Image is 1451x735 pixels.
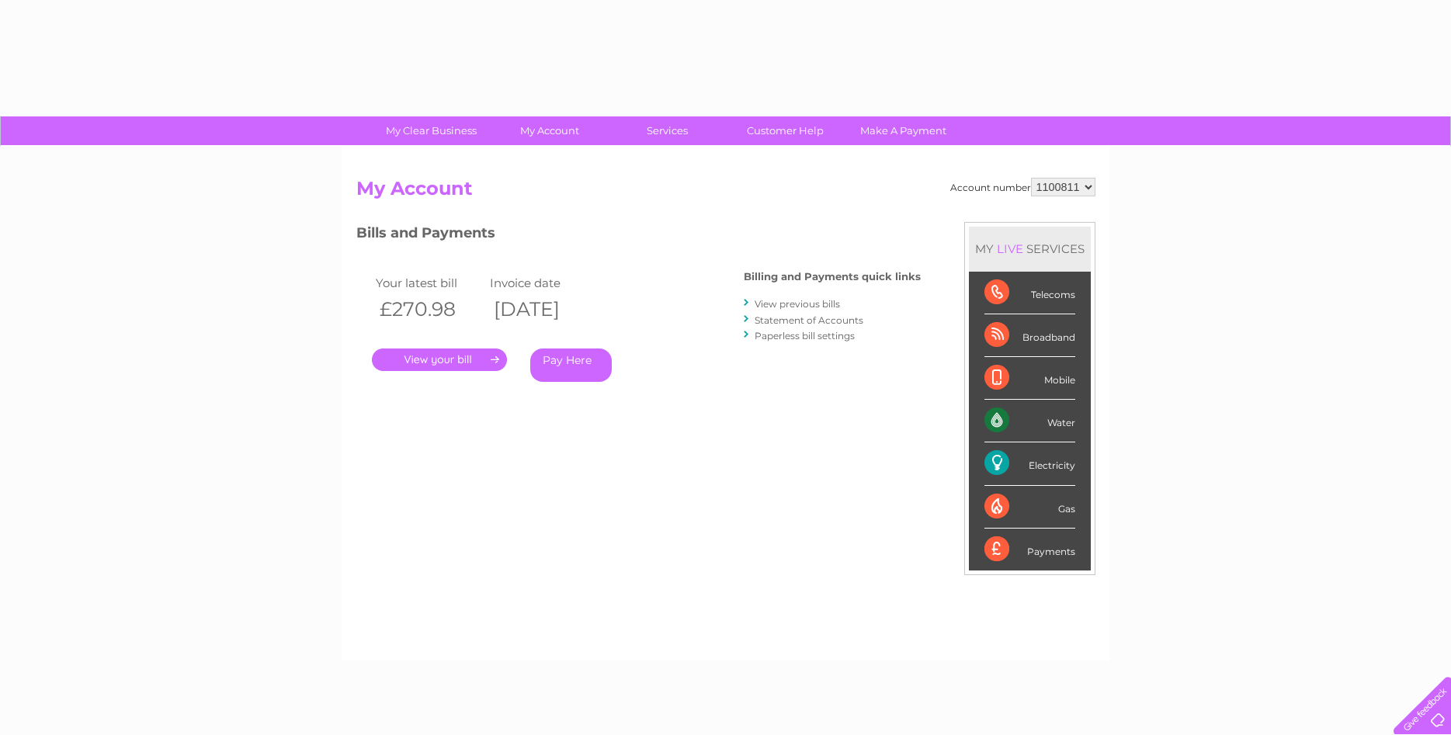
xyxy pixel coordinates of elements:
[603,116,731,145] a: Services
[744,271,921,283] h4: Billing and Payments quick links
[486,293,601,325] th: [DATE]
[984,314,1075,357] div: Broadband
[969,227,1091,271] div: MY SERVICES
[984,442,1075,485] div: Electricity
[721,116,849,145] a: Customer Help
[984,529,1075,570] div: Payments
[372,272,487,293] td: Your latest bill
[356,222,921,249] h3: Bills and Payments
[984,357,1075,400] div: Mobile
[839,116,967,145] a: Make A Payment
[994,241,1026,256] div: LIVE
[530,348,612,382] a: Pay Here
[486,272,601,293] td: Invoice date
[984,272,1075,314] div: Telecoms
[356,178,1095,207] h2: My Account
[372,348,507,371] a: .
[755,330,855,341] a: Paperless bill settings
[984,400,1075,442] div: Water
[950,178,1095,196] div: Account number
[372,293,487,325] th: £270.98
[755,298,840,310] a: View previous bills
[755,314,863,326] a: Statement of Accounts
[984,486,1075,529] div: Gas
[485,116,613,145] a: My Account
[367,116,495,145] a: My Clear Business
